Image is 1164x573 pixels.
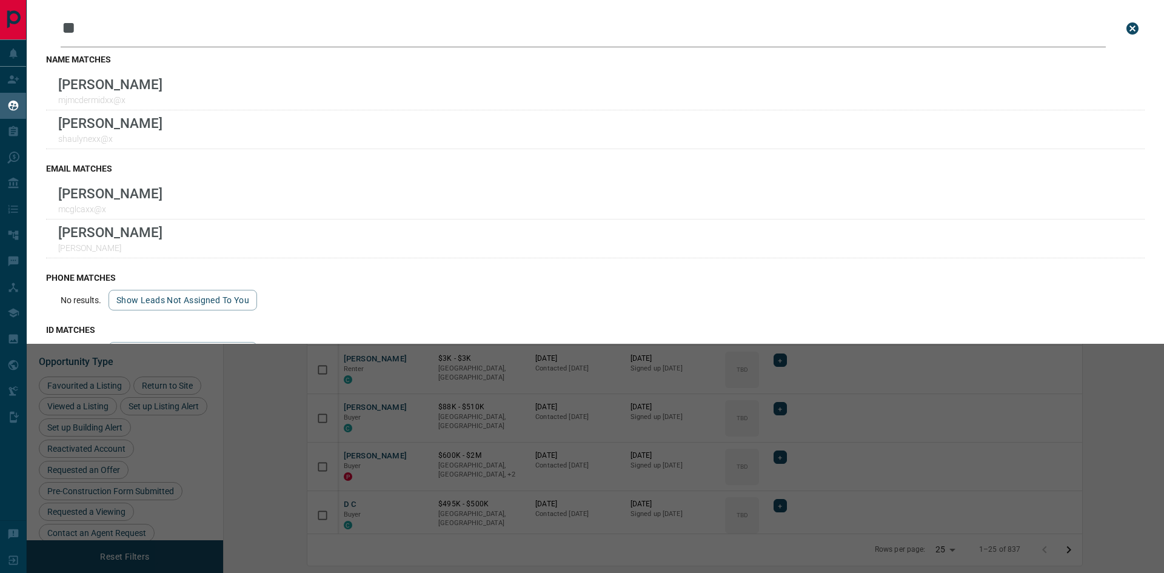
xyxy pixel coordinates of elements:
p: [PERSON_NAME] [58,224,162,240]
p: shaulynexx@x [58,134,162,144]
button: show leads not assigned to you [109,290,257,310]
button: show leads not assigned to you [109,342,257,363]
p: [PERSON_NAME] [58,186,162,201]
h3: name matches [46,55,1145,64]
h3: phone matches [46,273,1145,283]
h3: email matches [46,164,1145,173]
h3: id matches [46,325,1145,335]
p: mjmcdermidxx@x [58,95,162,105]
p: [PERSON_NAME] [58,76,162,92]
p: [PERSON_NAME] [58,243,162,253]
p: [PERSON_NAME] [58,115,162,131]
p: No results. [61,295,101,305]
button: close search bar [1120,16,1145,41]
p: mcglcaxx@x [58,204,162,214]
